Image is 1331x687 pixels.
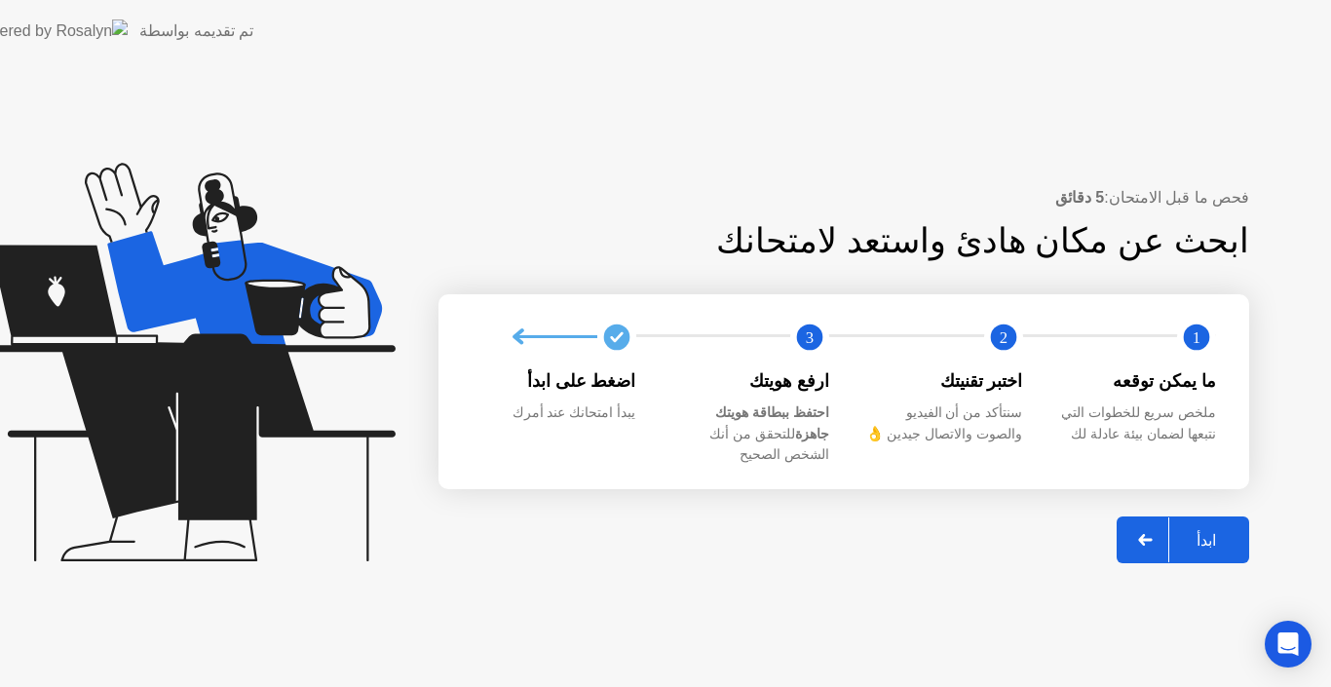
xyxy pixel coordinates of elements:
[563,215,1250,267] div: ابحث عن مكان هادئ واستعد لامتحانك
[1265,621,1312,668] div: Open Intercom Messenger
[474,368,636,394] div: اضغط على ابدأ
[860,402,1023,444] div: سنتأكد من أن الفيديو والصوت والاتصال جيدين 👌
[999,327,1007,346] text: 2
[667,368,830,394] div: ارفع هويتك
[438,186,1249,210] div: فحص ما قبل الامتحان:
[667,402,830,466] div: للتحقق من أنك الشخص الصحيح
[1193,327,1200,346] text: 1
[139,19,253,43] div: تم تقديمه بواسطة
[715,404,829,441] b: احتفظ ببطاقة هويتك جاهزة
[474,402,636,424] div: يبدأ امتحانك عند أمرك
[1117,516,1249,563] button: ابدأ
[806,327,814,346] text: 3
[1054,368,1217,394] div: ما يمكن توقعه
[1055,189,1104,206] b: 5 دقائق
[1054,402,1217,444] div: ملخص سريع للخطوات التي نتبعها لضمان بيئة عادلة لك
[860,368,1023,394] div: اختبر تقنيتك
[1169,531,1243,550] div: ابدأ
